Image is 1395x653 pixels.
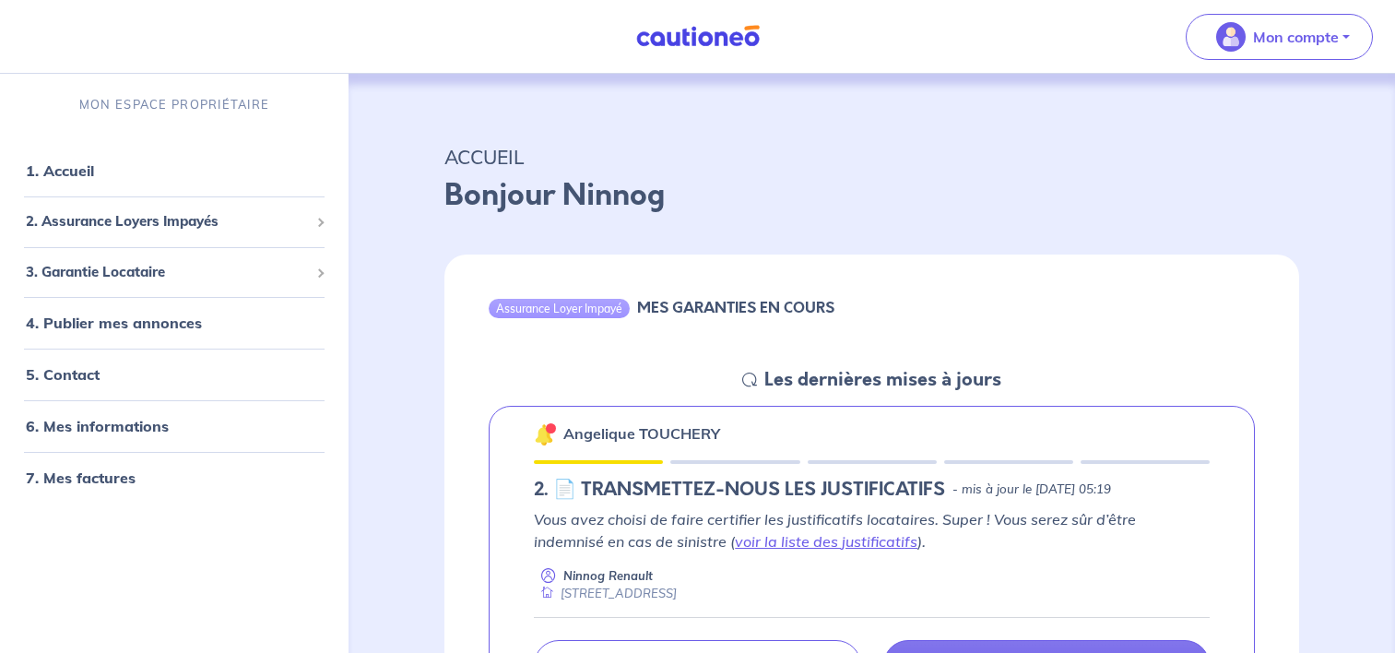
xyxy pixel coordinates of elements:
h5: 2.︎ 📄 TRANSMETTEZ-NOUS LES JUSTIFICATIFS [534,479,945,501]
p: MON ESPACE PROPRIÉTAIRE [79,96,269,113]
div: 3. Garantie Locataire [7,255,341,291]
h6: MES GARANTIES EN COURS [637,299,834,316]
p: Angelique TOUCHERY [563,422,720,445]
p: Ninnog Renault [563,567,653,585]
div: 4. Publier mes annonces [7,304,341,341]
div: Assurance Loyer Impayé [489,299,630,317]
p: Vous avez choisi de faire certifier les justificatifs locataires. Super ! Vous serez sûr d’être i... [534,508,1210,552]
div: 2. Assurance Loyers Impayés [7,204,341,240]
span: 2. Assurance Loyers Impayés [26,211,309,232]
span: 3. Garantie Locataire [26,262,309,283]
a: 5. Contact [26,365,100,384]
div: state: DOCUMENTS-IN-PROGRESS, Context: NEW,CHOOSE-CERTIFICATE,ALONE,LESSOR-DOCUMENTS [534,479,1210,501]
img: 🔔 [534,423,556,445]
p: Bonjour Ninnog [444,173,1299,218]
div: 7. Mes factures [7,459,341,496]
div: 1. Accueil [7,152,341,189]
a: voir la liste des justificatifs [735,532,917,551]
div: 6. Mes informations [7,408,341,445]
a: 4. Publier mes annonces [26,314,202,332]
p: - mis à jour le [DATE] 05:19 [952,481,1111,499]
p: Mon compte [1253,26,1339,48]
h5: Les dernières mises à jours [764,369,1001,391]
p: ACCUEIL [444,140,1299,173]
a: 1. Accueil [26,161,94,180]
img: illu_account_valid_menu.svg [1216,22,1246,52]
a: 6. Mes informations [26,417,169,435]
div: 5. Contact [7,356,341,393]
img: Cautioneo [629,25,767,48]
a: 7. Mes factures [26,469,136,487]
div: [STREET_ADDRESS] [534,585,677,602]
button: illu_account_valid_menu.svgMon compte [1186,14,1373,60]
